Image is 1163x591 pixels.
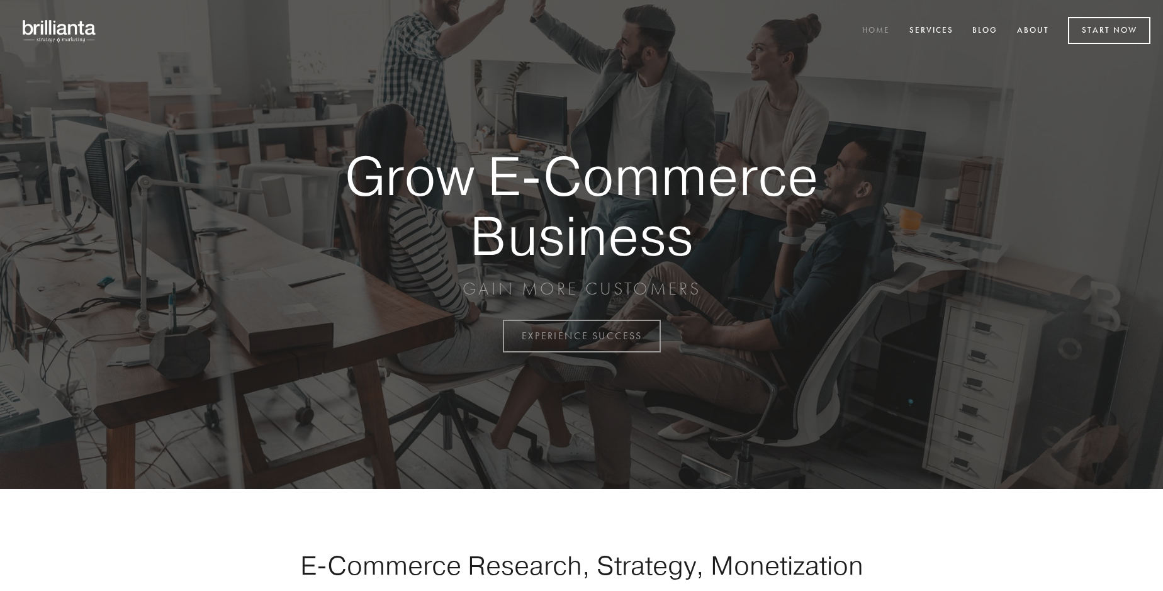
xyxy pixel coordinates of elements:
a: Home [854,21,898,42]
p: GAIN MORE CUSTOMERS [301,278,862,300]
a: Start Now [1068,17,1150,44]
strong: Grow E-Commerce Business [301,146,862,265]
a: EXPERIENCE SUCCESS [503,320,661,352]
h1: E-Commerce Research, Strategy, Monetization [261,549,902,581]
a: About [1009,21,1057,42]
a: Blog [964,21,1006,42]
a: Services [901,21,962,42]
img: brillianta - research, strategy, marketing [13,13,107,49]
